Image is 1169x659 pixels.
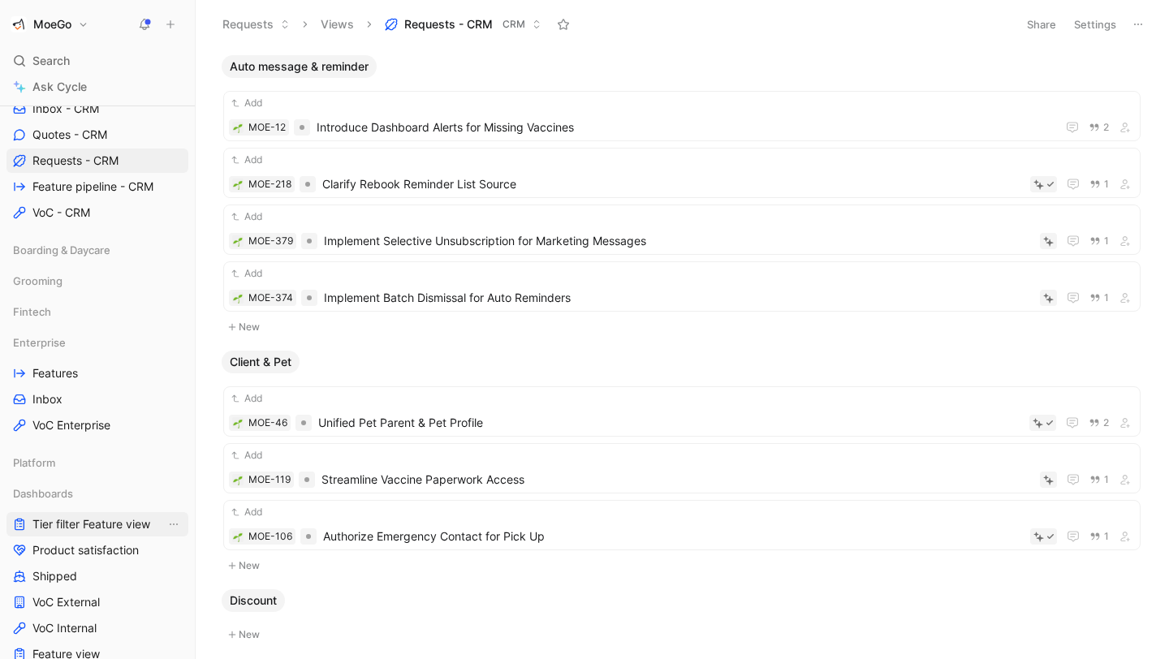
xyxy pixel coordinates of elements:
button: View actions [166,516,182,532]
button: Auto message & reminder [222,55,377,78]
div: 🌱 [232,531,244,542]
span: Dashboards [13,485,73,502]
span: 1 [1104,293,1109,303]
a: Feature pipeline - CRM [6,174,188,199]
div: 🌱 [232,235,244,247]
div: Grooming [6,269,188,298]
button: 🌱 [232,417,244,429]
span: Shipped [32,568,77,584]
span: Quotes - CRM [32,127,107,143]
button: View actions [166,620,182,636]
div: 🌱 [232,292,244,304]
span: Requests - CRM [404,16,493,32]
button: Client & Pet [222,351,300,373]
span: Search [32,51,70,71]
a: Add🌱MOE-46Unified Pet Parent & Pet Profile2 [223,386,1141,437]
span: Requests - CRM [32,153,119,169]
button: View actions [166,365,182,381]
a: Add🌱MOE-218Clarify Rebook Reminder List Source1 [223,148,1141,198]
div: Fintech [6,299,188,329]
div: Boarding & Daycare [6,238,188,262]
span: VoC Internal [32,620,97,636]
span: Platform [13,454,55,471]
button: MoeGoMoeGo [6,13,93,36]
span: VoC Enterprise [32,417,110,433]
div: MOE-46 [248,415,287,431]
img: 🌱 [233,476,243,485]
img: 🌱 [233,419,243,429]
span: Implement Batch Dismissal for Auto Reminders [324,288,1033,308]
span: Unified Pet Parent & Pet Profile [318,413,1023,433]
button: View actions [166,594,182,610]
img: 🌱 [233,123,243,133]
div: Platform [6,450,188,480]
a: Product satisfaction [6,538,188,562]
div: EnterpriseFeaturesInboxVoC Enterprise [6,330,188,437]
img: 🌱 [233,532,243,542]
button: New [222,556,1142,575]
span: 1 [1104,532,1109,541]
button: Settings [1067,13,1124,36]
button: Requests [215,12,297,37]
span: Grooming [13,273,63,289]
button: View actions [166,179,182,195]
button: Add [229,95,265,111]
div: MOE-379 [248,233,293,249]
span: Inbox - CRM [32,101,99,117]
span: Inbox [32,391,63,407]
div: MOE-374 [248,290,293,306]
a: Inbox [6,387,188,411]
div: DiscountNew [215,589,1149,645]
span: Product satisfaction [32,542,139,558]
button: 1 [1086,528,1112,545]
span: Introduce Dashboard Alerts for Missing Vaccines [317,118,1050,137]
span: Streamline Vaccine Paperwork Access [321,470,1033,489]
span: Ask Cycle [32,77,87,97]
button: Requests - CRMCRM [377,12,549,37]
button: Add [229,265,265,282]
button: New [222,625,1142,644]
a: Shipped [6,564,188,588]
span: 1 [1104,236,1109,246]
button: Add [229,152,265,168]
span: Fintech [13,304,51,320]
div: MOE-12 [248,119,286,136]
img: 🌱 [233,180,243,190]
span: 1 [1104,475,1109,485]
a: VoC Internal [6,616,188,640]
span: 2 [1103,418,1109,428]
button: 🌱 [232,179,244,190]
button: 2 [1085,414,1112,432]
button: View actions [166,205,182,221]
button: 1 [1086,232,1112,250]
button: View actions [166,101,182,117]
span: CRM [503,16,525,32]
div: Dashboards [6,481,188,506]
a: Add🌱MOE-379Implement Selective Unsubscription for Marketing Messages1 [223,205,1141,255]
h1: MoeGo [33,17,71,32]
button: View actions [166,417,182,433]
button: 🌱 [232,122,244,133]
div: Boarding & Daycare [6,238,188,267]
span: VoC External [32,594,100,610]
a: VoC Enterprise [6,413,188,437]
a: VoC External [6,590,188,614]
button: View actions [166,391,182,407]
span: VoC - CRM [32,205,90,221]
a: Add🌱MOE-119Streamline Vaccine Paperwork Access1 [223,443,1141,493]
a: Quotes - CRM [6,123,188,147]
span: Features [32,365,78,381]
span: Discount [230,592,277,609]
span: Tier filter Feature view [32,516,150,532]
button: Discount [222,589,285,612]
span: Enterprise [13,334,66,351]
span: 1 [1104,179,1109,189]
button: 2 [1085,118,1112,136]
button: 🌱 [232,474,244,485]
div: Search [6,49,188,73]
span: Auto message & reminder [230,58,369,75]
